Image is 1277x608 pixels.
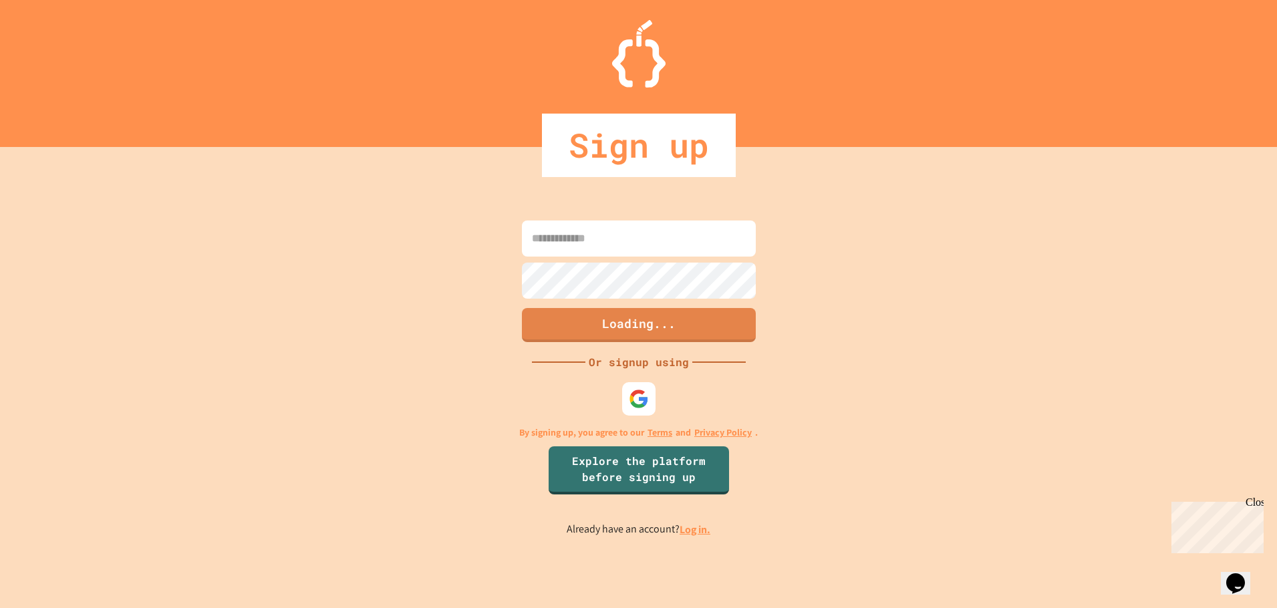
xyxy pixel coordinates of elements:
p: Already have an account? [567,521,710,538]
div: Sign up [542,114,736,177]
iframe: chat widget [1221,555,1264,595]
img: Logo.svg [612,20,666,88]
p: By signing up, you agree to our and . [519,426,758,440]
div: Or signup using [585,354,692,370]
a: Terms [648,426,672,440]
a: Privacy Policy [694,426,752,440]
iframe: chat widget [1166,496,1264,553]
button: Loading... [522,308,756,342]
img: google-icon.svg [629,389,649,409]
a: Explore the platform before signing up [549,446,729,494]
a: Log in. [680,522,710,537]
div: Chat with us now!Close [5,5,92,85]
